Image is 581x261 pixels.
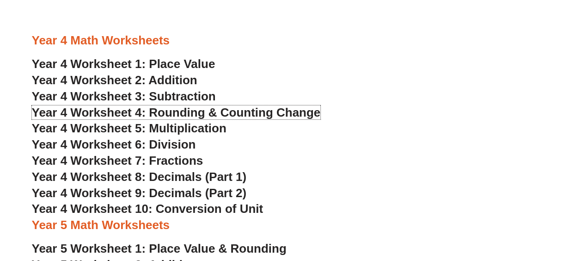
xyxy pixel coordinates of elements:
[32,202,263,216] a: Year 4 Worksheet 10: Conversion of Unit
[32,106,321,119] a: Year 4 Worksheet 4: Rounding & Counting Change
[535,176,581,261] iframe: Chat Widget
[32,170,247,184] a: Year 4 Worksheet 8: Decimals (Part 1)
[32,57,215,71] a: Year 4 Worksheet 1: Place Value
[32,73,197,87] a: Year 4 Worksheet 2: Addition
[32,154,203,168] a: Year 4 Worksheet 7: Fractions
[32,217,550,233] h3: Year 5 Math Worksheets
[32,121,226,135] a: Year 4 Worksheet 5: Multiplication
[32,137,196,151] a: Year 4 Worksheet 6: Division
[32,186,247,200] a: Year 4 Worksheet 9: Decimals (Part 2)
[32,242,287,255] a: Year 5 Worksheet 1: Place Value & Rounding
[32,33,550,49] h3: Year 4 Math Worksheets
[32,89,216,103] a: Year 4 Worksheet 3: Subtraction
